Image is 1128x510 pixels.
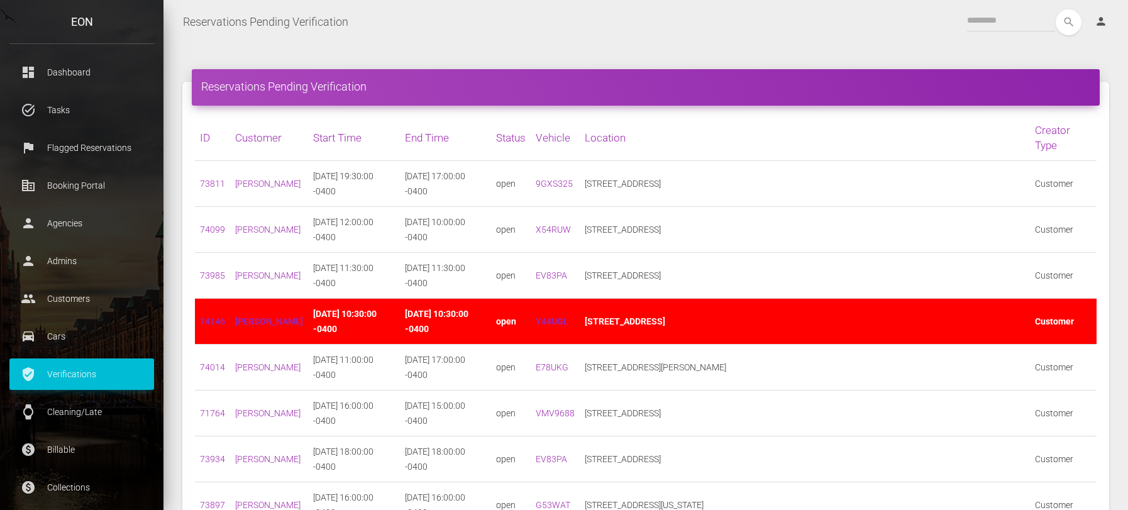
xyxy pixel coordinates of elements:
[400,207,492,253] td: [DATE] 10:00:00 -0400
[1030,436,1097,482] td: Customer
[400,115,492,161] th: End Time
[491,207,531,253] td: open
[531,115,580,161] th: Vehicle
[491,299,531,345] td: open
[200,408,225,418] a: 71764
[19,289,145,308] p: Customers
[580,345,1030,391] td: [STREET_ADDRESS][PERSON_NAME]
[9,358,154,390] a: verified_user Verifications
[200,316,225,326] a: 74146
[400,299,492,345] td: [DATE] 10:30:00 -0400
[536,454,567,464] a: EV83PA
[308,299,400,345] td: [DATE] 10:30:00 -0400
[1030,161,1097,207] td: Customer
[1030,391,1097,436] td: Customer
[235,225,301,235] a: [PERSON_NAME]
[1095,15,1107,28] i: person
[9,57,154,88] a: dashboard Dashboard
[9,132,154,164] a: flag Flagged Reservations
[19,214,145,233] p: Agencies
[580,391,1030,436] td: [STREET_ADDRESS]
[235,408,301,418] a: [PERSON_NAME]
[9,208,154,239] a: person Agencies
[308,253,400,299] td: [DATE] 11:30:00 -0400
[536,179,573,189] a: 9GXS325
[1030,253,1097,299] td: Customer
[400,161,492,207] td: [DATE] 17:00:00 -0400
[580,115,1030,161] th: Location
[1056,9,1081,35] button: search
[19,63,145,82] p: Dashboard
[200,500,225,510] a: 73897
[235,500,301,510] a: [PERSON_NAME]
[235,316,303,326] a: [PERSON_NAME]
[536,362,568,372] a: E78UKG
[9,170,154,201] a: corporate_fare Booking Portal
[19,101,145,119] p: Tasks
[491,345,531,391] td: open
[9,94,154,126] a: task_alt Tasks
[491,391,531,436] td: open
[200,454,225,464] a: 73934
[580,299,1030,345] td: [STREET_ADDRESS]
[9,472,154,503] a: paid Collections
[400,391,492,436] td: [DATE] 15:00:00 -0400
[400,345,492,391] td: [DATE] 17:00:00 -0400
[491,436,531,482] td: open
[9,321,154,352] a: drive_eta Cars
[9,245,154,277] a: person Admins
[580,161,1030,207] td: [STREET_ADDRESS]
[536,270,567,280] a: EV83PA
[308,207,400,253] td: [DATE] 12:00:00 -0400
[195,115,230,161] th: ID
[19,478,145,497] p: Collections
[1030,299,1097,345] td: Customer
[19,138,145,157] p: Flagged Reservations
[1085,9,1119,35] a: person
[308,436,400,482] td: [DATE] 18:00:00 -0400
[235,270,301,280] a: [PERSON_NAME]
[400,253,492,299] td: [DATE] 11:30:00 -0400
[1030,207,1097,253] td: Customer
[1030,345,1097,391] td: Customer
[201,79,1090,94] h4: Reservations Pending Verification
[308,161,400,207] td: [DATE] 19:30:00 -0400
[580,436,1030,482] td: [STREET_ADDRESS]
[230,115,308,161] th: Customer
[308,345,400,391] td: [DATE] 11:00:00 -0400
[200,362,225,372] a: 74014
[200,225,225,235] a: 74099
[536,316,568,326] a: Y44UGL
[491,161,531,207] td: open
[308,391,400,436] td: [DATE] 16:00:00 -0400
[200,179,225,189] a: 73811
[235,362,301,372] a: [PERSON_NAME]
[19,176,145,195] p: Booking Portal
[235,179,301,189] a: [PERSON_NAME]
[9,283,154,314] a: people Customers
[1030,115,1097,161] th: Creator Type
[536,500,570,510] a: G53WAT
[19,365,145,384] p: Verifications
[19,327,145,346] p: Cars
[580,253,1030,299] td: [STREET_ADDRESS]
[580,207,1030,253] td: [STREET_ADDRESS]
[19,440,145,459] p: Billable
[491,253,531,299] td: open
[9,434,154,465] a: paid Billable
[400,436,492,482] td: [DATE] 18:00:00 -0400
[19,252,145,270] p: Admins
[536,408,575,418] a: VMV9688
[19,402,145,421] p: Cleaning/Late
[491,115,531,161] th: Status
[308,115,400,161] th: Start Time
[183,6,348,38] a: Reservations Pending Verification
[9,396,154,428] a: watch Cleaning/Late
[235,454,301,464] a: [PERSON_NAME]
[536,225,571,235] a: X54RUW
[200,270,225,280] a: 73985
